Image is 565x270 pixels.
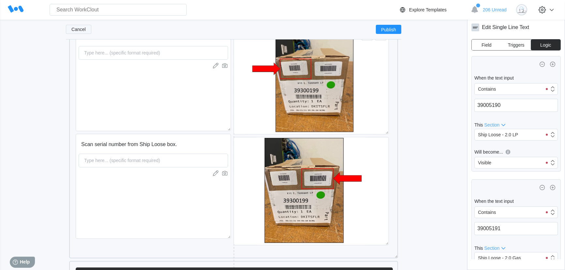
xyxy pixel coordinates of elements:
div: Type here... (specific format required) [82,154,163,167]
span: Section [484,122,499,127]
img: Shiploose39300199-PartNumberScan.jpg [248,26,374,134]
button: Field [472,39,501,50]
div: When the text input [474,199,558,204]
button: Logic [531,39,560,50]
span: Logic [540,43,551,47]
span: Cancel [71,27,86,32]
img: Shiploose39300199-SerialNumberScan.jpg [257,137,365,245]
input: Enter text here.. [474,222,558,235]
div: Contains [478,210,496,215]
button: Triggers [501,39,531,50]
input: Field description [79,138,206,151]
span: This [474,246,483,251]
a: Explore Templates [399,6,467,14]
button: Publish [376,25,401,34]
span: 206 Unread [483,7,507,12]
button: Cancel [66,25,91,34]
div: When the text input [474,75,558,81]
span: This [474,122,483,127]
span: Field [481,43,491,47]
div: Ship Loose - 2.0 Gas [478,255,521,261]
span: Triggers [508,43,525,47]
span: Publish [381,27,396,31]
img: clout-09.png [516,4,527,15]
input: Search WorkClout [50,4,187,16]
label: Will become... [474,148,558,157]
div: Explore Templates [409,7,447,12]
div: Edit Single Line Text [482,24,529,30]
div: Contains [478,86,496,92]
span: Section [484,246,499,251]
div: Type here... (specific format required) [82,46,163,59]
div: Ship Loose - 2.0 LP [478,132,518,137]
div: Visible [478,160,491,165]
input: Enter text here.. [474,99,558,112]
